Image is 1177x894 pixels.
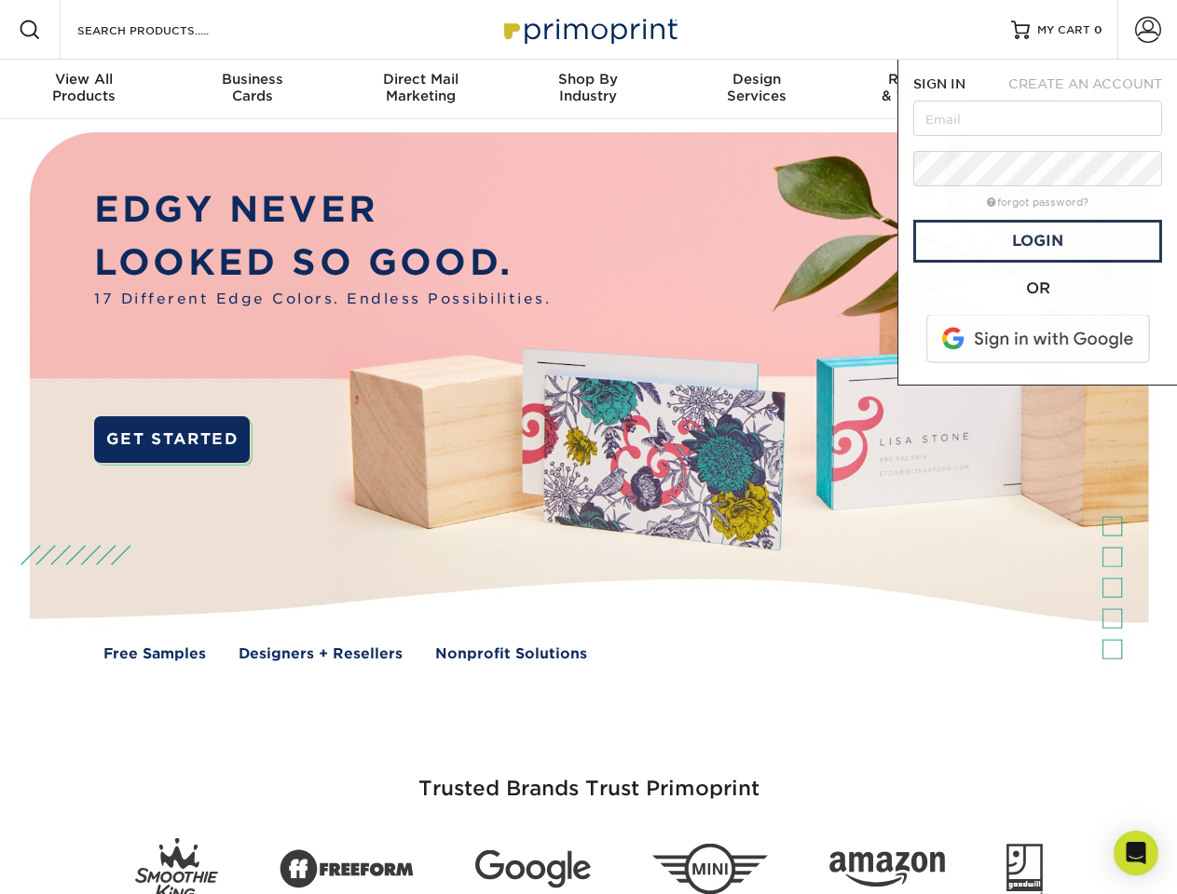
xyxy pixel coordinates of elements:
[336,71,504,104] div: Marketing
[94,183,551,237] p: EDGY NEVER
[841,71,1008,88] span: Resources
[496,9,682,49] img: Primoprint
[94,289,551,310] span: 17 Different Edge Colors. Endless Possibilities.
[841,71,1008,104] div: & Templates
[168,60,335,119] a: BusinessCards
[103,643,206,665] a: Free Samples
[504,71,672,88] span: Shop By
[504,71,672,104] div: Industry
[913,76,965,91] span: SIGN IN
[913,101,1162,136] input: Email
[168,71,335,88] span: Business
[336,71,504,88] span: Direct Mail
[94,237,551,290] p: LOOKED SO GOOD.
[336,60,504,119] a: Direct MailMarketing
[168,71,335,104] div: Cards
[75,19,257,41] input: SEARCH PRODUCTS.....
[913,278,1162,300] div: OR
[504,60,672,119] a: Shop ByIndustry
[1037,22,1090,38] span: MY CART
[239,643,403,665] a: Designers + Resellers
[841,60,1008,119] a: Resources& Templates
[1114,831,1158,875] div: Open Intercom Messenger
[829,852,945,887] img: Amazon
[94,416,250,463] a: GET STARTED
[475,850,591,888] img: Google
[913,220,1162,263] a: Login
[44,732,1134,823] h3: Trusted Brands Trust Primoprint
[435,643,587,665] a: Nonprofit Solutions
[987,196,1088,209] a: forgot password?
[673,60,841,119] a: DesignServices
[1008,76,1162,91] span: CREATE AN ACCOUNT
[1094,23,1102,36] span: 0
[1006,844,1043,894] img: Goodwill
[673,71,841,104] div: Services
[673,71,841,88] span: Design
